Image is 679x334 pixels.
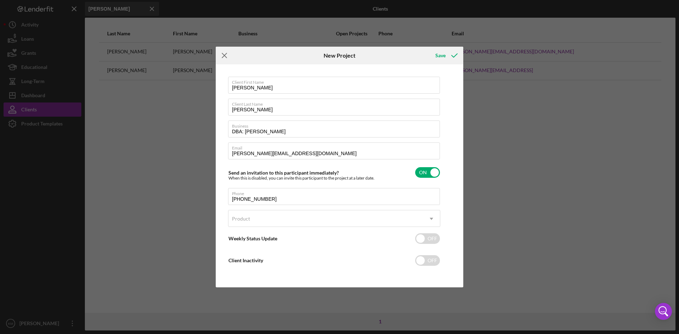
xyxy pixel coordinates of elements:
label: Client Last Name [232,99,440,107]
label: Email [232,143,440,151]
label: Phone [232,188,440,196]
button: Save [428,48,463,63]
div: Open Intercom Messenger [655,303,672,320]
label: Client First Name [232,77,440,85]
div: When this is disabled, you can invite this participant to the project at a later date. [228,176,375,181]
div: Save [435,48,446,63]
label: Weekly Status Update [228,235,277,241]
label: Client Inactivity [228,257,263,263]
label: Business [232,121,440,129]
label: Send an invitation to this participant immediately? [228,170,339,176]
div: Product [232,216,250,222]
h6: New Project [324,52,355,59]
